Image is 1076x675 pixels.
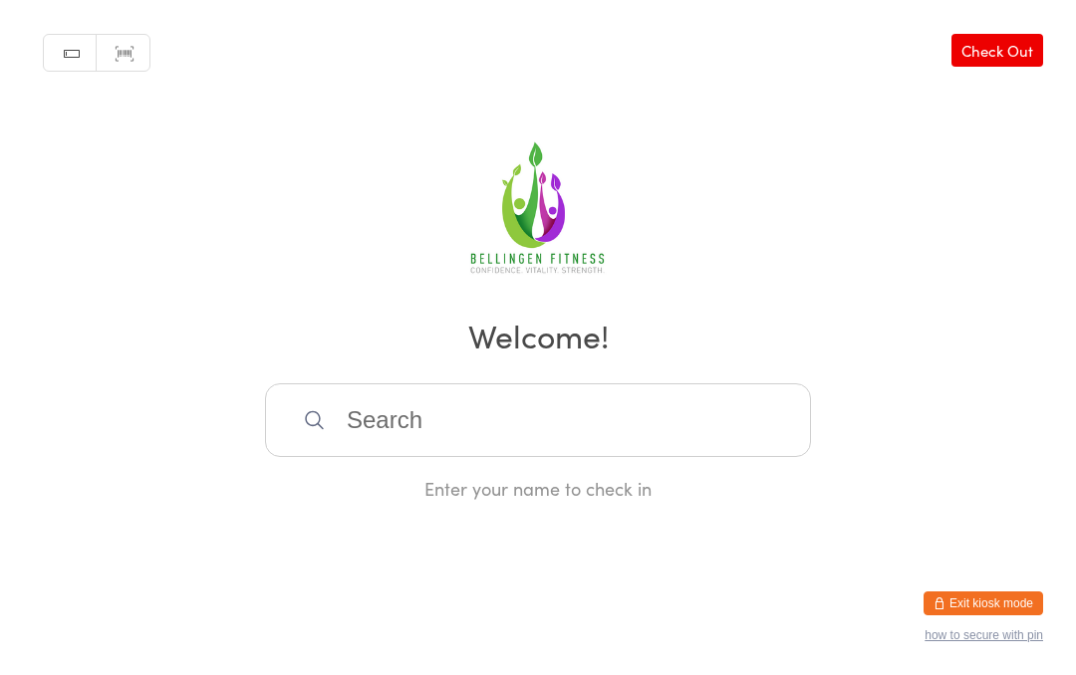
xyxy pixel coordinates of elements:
button: Exit kiosk mode [924,591,1043,615]
h2: Welcome! [20,313,1056,357]
a: Check Out [951,34,1043,67]
input: Search [265,383,811,457]
img: Bellingen Fitness [459,135,617,285]
div: Enter your name to check in [265,476,811,501]
button: how to secure with pin [925,628,1043,642]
